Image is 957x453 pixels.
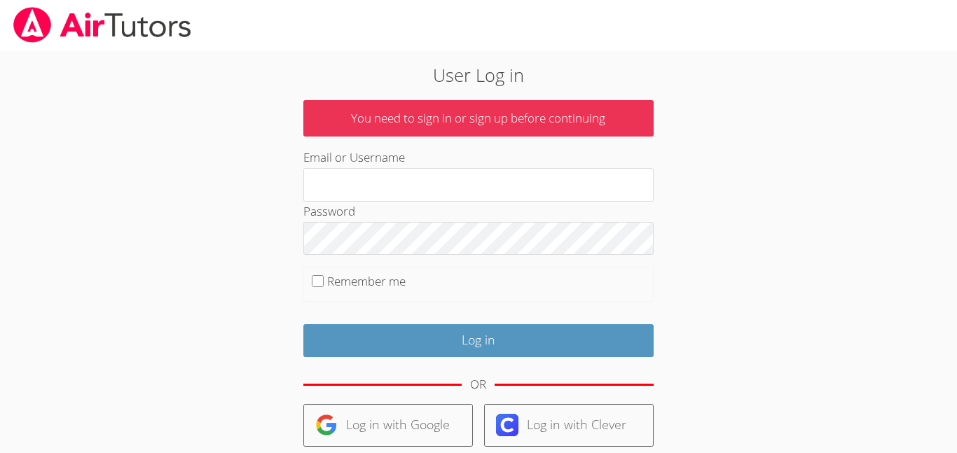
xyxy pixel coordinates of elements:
[484,404,654,447] a: Log in with Clever
[496,414,518,436] img: clever-logo-6eab21bc6e7a338710f1a6ff85c0baf02591cd810cc4098c63d3a4b26e2feb20.svg
[470,375,486,395] div: OR
[303,404,473,447] a: Log in with Google
[315,414,338,436] img: google-logo-50288ca7cdecda66e5e0955fdab243c47b7ad437acaf1139b6f446037453330a.svg
[327,273,406,289] label: Remember me
[303,203,355,219] label: Password
[303,149,405,165] label: Email or Username
[303,100,654,137] p: You need to sign in or sign up before continuing
[12,7,193,43] img: airtutors_banner-c4298cdbf04f3fff15de1276eac7730deb9818008684d7c2e4769d2f7ddbe033.png
[303,324,654,357] input: Log in
[220,62,737,88] h2: User Log in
